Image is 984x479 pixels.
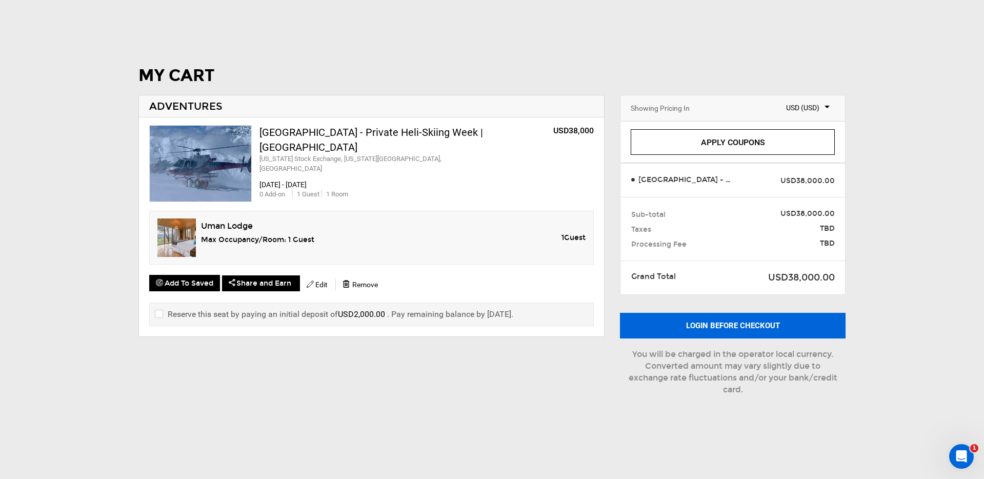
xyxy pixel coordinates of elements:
[157,218,196,257] img: e8f3c8cb65d401133643fbc6a901c580.jpg
[150,126,251,202] img: images
[321,190,348,199] div: 1 Room
[629,349,837,394] span: You will be charged in the operator local currency. Converted amount may vary slightly due to exc...
[722,271,835,285] div: USD38,000.00
[352,281,378,289] span: Remove
[201,234,314,246] div: Max Occupancy/Room: 1 Guest
[149,275,220,291] button: Add To Saved
[564,233,586,242] span: Guest
[766,101,835,113] span: Select box activate
[259,190,285,198] span: 0 Add-on
[259,179,594,190] div: [DATE] - [DATE]
[636,175,733,185] span: [GEOGRAPHIC_DATA] - Private Heli-Skiing Week | [GEOGRAPHIC_DATA]
[970,444,978,452] span: 1
[631,210,666,220] span: Sub-total
[780,176,835,186] span: USD38,000.00
[620,313,846,338] button: Login before checkout
[338,309,385,319] span: USD2,000.00
[201,218,314,234] div: Uman Lodge
[949,444,974,469] iframe: Intercom live chat
[741,224,835,234] span: TBD
[561,233,586,243] div: 1
[631,103,690,113] div: Showing Pricing In
[155,308,513,320] label: Reserve this seat by paying an initial deposit of . Pay remaining balance by [DATE].
[631,239,687,250] span: Processing Fee
[149,101,594,112] h2: ADVENTURES
[259,125,494,154] div: [GEOGRAPHIC_DATA] - Private Heli-Skiing Week | [GEOGRAPHIC_DATA]
[138,67,846,85] h1: MY CART
[631,129,835,155] a: Apply Coupons
[292,190,319,199] div: 1 Guest
[741,238,835,249] span: TBD
[300,276,334,292] button: Edit
[631,225,651,235] span: Taxes
[553,126,594,135] op: USD38,000
[222,275,300,291] span: Share and Earn
[336,276,385,292] button: Remove
[259,154,494,173] div: [US_STATE] Stock Exchange, [US_STATE][GEOGRAPHIC_DATA], [GEOGRAPHIC_DATA]
[780,209,835,218] strong: USD38,000.00
[624,271,715,282] div: Grand Total
[771,103,830,113] span: USD (USD)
